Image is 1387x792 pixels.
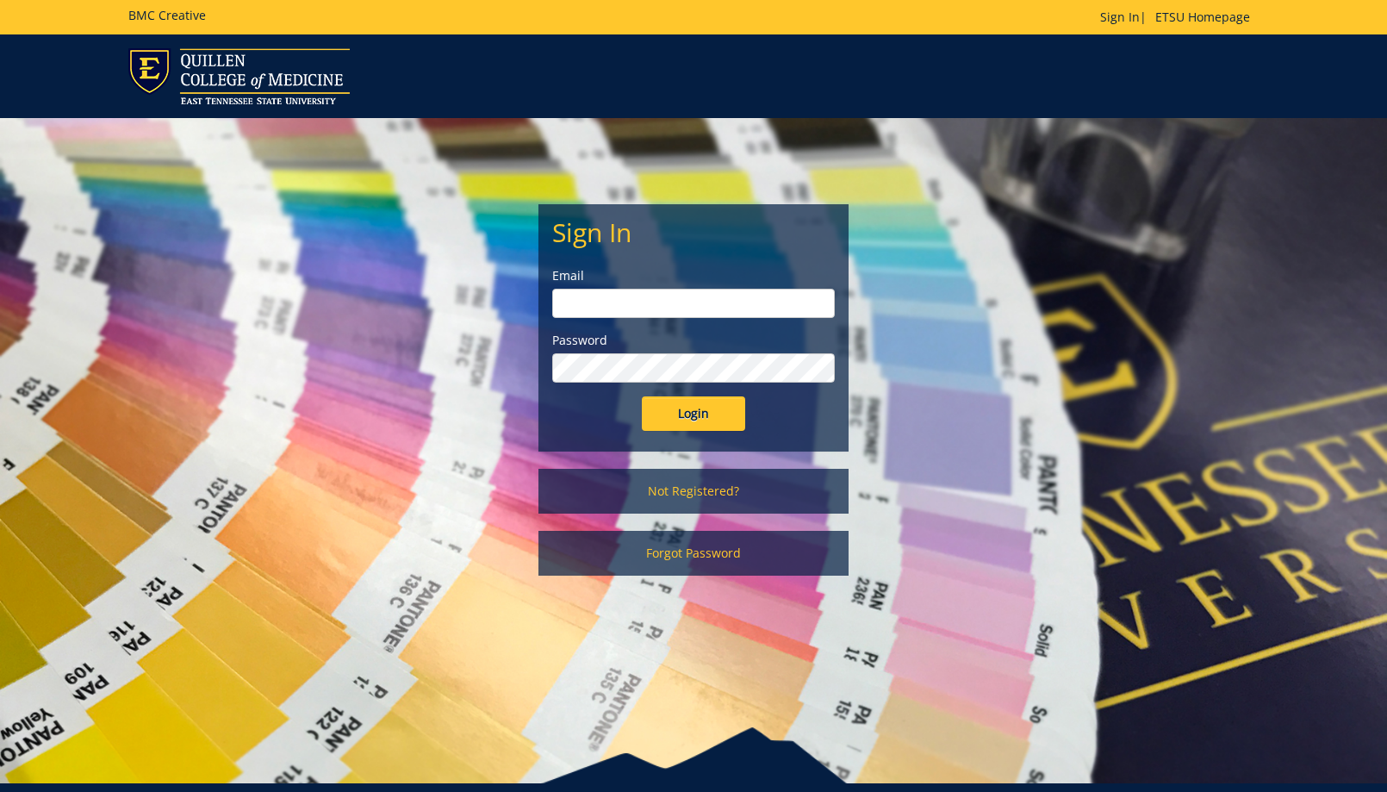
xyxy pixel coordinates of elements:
[538,531,849,576] a: Forgot Password
[642,396,745,431] input: Login
[552,332,835,349] label: Password
[128,48,350,104] img: ETSU logo
[1100,9,1140,25] a: Sign In
[538,469,849,514] a: Not Registered?
[128,9,206,22] h5: BMC Creative
[552,218,835,246] h2: Sign In
[1100,9,1259,26] p: |
[552,267,835,284] label: Email
[1147,9,1259,25] a: ETSU Homepage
